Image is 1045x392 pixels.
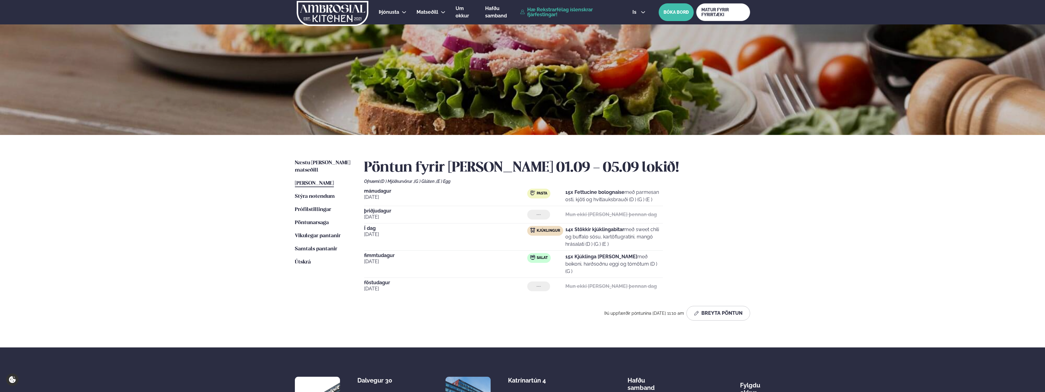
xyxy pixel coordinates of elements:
[520,7,618,17] a: Hæ Rekstrarfélag íslenskrar fjárfestingar!
[659,3,694,21] button: BÓKA BORÐ
[628,372,655,391] span: Hafðu samband
[508,377,556,384] div: Katrínartún 4
[364,226,527,231] span: Í dag
[537,228,560,233] span: Kjúklingur
[417,9,438,16] a: Matseðill
[295,233,341,238] span: Vikulegar pantanir
[296,1,369,26] img: logo
[295,160,350,173] span: Næstu [PERSON_NAME] matseðill
[456,5,475,20] a: Um okkur
[414,179,436,184] span: (G ) Glúten ,
[295,206,331,213] a: Prófílstillingar
[295,246,337,252] span: Samtals pantanir
[536,212,541,217] span: ---
[295,207,331,212] span: Prófílstillingar
[295,194,335,199] span: Stýra notendum
[686,306,750,321] button: Breyta Pöntun
[565,227,624,232] strong: 14x Stökkir kjúklingabitar
[530,191,535,195] img: pasta.svg
[565,226,663,248] p: með sweet chili og buffalo sósu, kartöflugratíni, mangó hrásalati (D ) (G ) (E )
[536,284,541,289] span: ---
[364,189,527,194] span: mánudagur
[537,191,547,196] span: Pasta
[295,260,311,265] span: Útskrá
[565,189,663,203] p: með parmesan osti, kjöti og hvítlauksbrauði (D ) (G ) (E )
[380,179,414,184] span: (D ) Mjólkurvörur ,
[364,253,527,258] span: fimmtudagur
[530,255,535,260] img: salad.svg
[295,259,311,266] a: Útskrá
[364,280,527,285] span: föstudagur
[364,159,750,176] h2: Pöntun fyrir [PERSON_NAME] 01.09 - 05.09 lokið!
[530,228,535,233] img: chicken.svg
[456,5,469,19] span: Um okkur
[364,179,750,184] div: Ofnæmi:
[295,193,335,200] a: Stýra notendum
[565,283,657,289] strong: Mun ekki [PERSON_NAME] þennan dag
[565,253,663,275] p: með beikoni, harðsoðnu eggi og tómötum (D ) (G )
[295,232,341,240] a: Vikulegar pantanir
[485,5,507,19] span: Hafðu samband
[696,3,750,21] a: MATUR FYRIR FYRIRTÆKI
[364,231,527,238] span: [DATE]
[417,9,438,15] span: Matseðill
[364,285,527,292] span: [DATE]
[628,10,650,15] button: is
[364,209,527,213] span: þriðjudagur
[295,245,337,253] a: Samtals pantanir
[485,5,517,20] a: Hafðu samband
[379,9,399,16] a: Þjónusta
[295,181,334,186] span: [PERSON_NAME]
[379,9,399,15] span: Þjónusta
[357,377,406,384] div: Dalvegur 30
[632,10,638,15] span: is
[565,254,637,260] strong: 15x Kjúklinga [PERSON_NAME]
[295,220,329,225] span: Pöntunarsaga
[565,212,657,217] strong: Mun ekki [PERSON_NAME] þennan dag
[364,213,527,221] span: [DATE]
[436,179,450,184] span: (E ) Egg
[537,256,548,260] span: Salat
[295,219,329,227] a: Pöntunarsaga
[364,194,527,201] span: [DATE]
[565,189,624,195] strong: 15x Fettucine bolognaise
[6,373,19,386] a: Cookie settings
[604,311,684,316] span: Þú uppfærðir pöntunina [DATE] 11:10 am
[295,159,352,174] a: Næstu [PERSON_NAME] matseðill
[295,180,334,187] a: [PERSON_NAME]
[364,258,527,265] span: [DATE]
